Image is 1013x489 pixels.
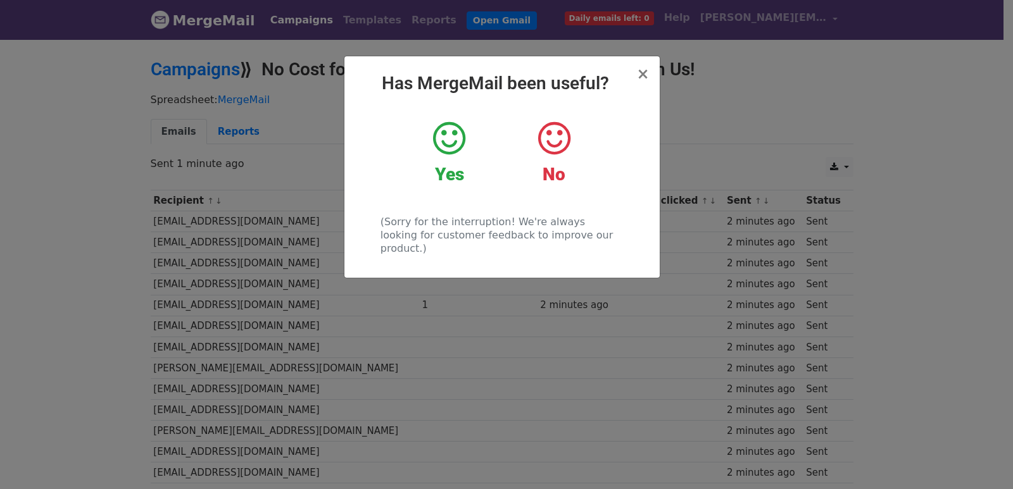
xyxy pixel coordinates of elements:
[406,120,492,185] a: Yes
[636,66,649,82] button: Close
[381,215,623,255] p: (Sorry for the interruption! We're always looking for customer feedback to improve our product.)
[636,65,649,83] span: ×
[435,164,464,185] strong: Yes
[543,164,565,185] strong: No
[355,73,650,94] h2: Has MergeMail been useful?
[511,120,596,185] a: No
